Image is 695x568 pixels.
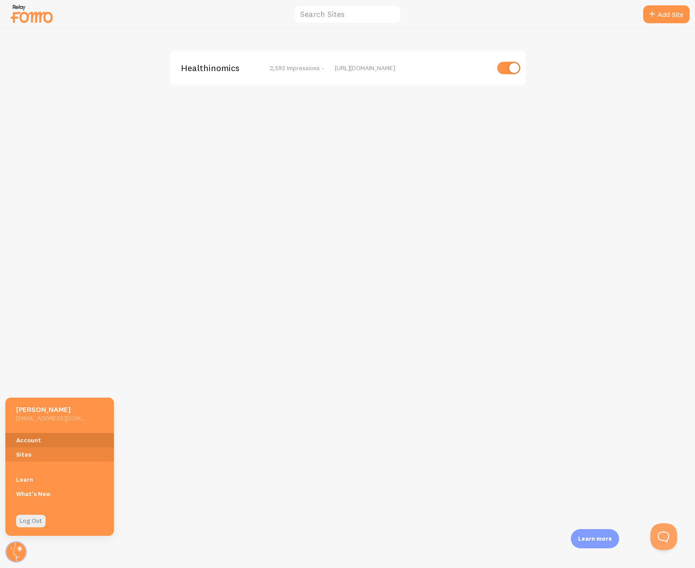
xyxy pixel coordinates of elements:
[578,534,612,543] p: Learn more
[270,64,324,72] span: 2,592 Impressions -
[571,529,619,548] div: Learn more
[5,487,114,501] a: What's New
[335,64,489,72] div: [URL][DOMAIN_NAME]
[34,53,80,59] div: Domain Overview
[5,472,114,487] a: Learn
[24,52,31,59] img: tab_domain_overview_orange.svg
[25,14,44,21] div: v 4.0.25
[23,23,98,30] div: Domain: [DOMAIN_NAME]
[650,523,677,550] iframe: Help Scout Beacon - Open
[16,405,85,414] h5: [PERSON_NAME]
[89,52,96,59] img: tab_keywords_by_traffic_grey.svg
[9,2,54,25] img: fomo-relay-logo-orange.svg
[16,414,85,422] h5: [EMAIL_ADDRESS][DOMAIN_NAME]
[14,14,21,21] img: logo_orange.svg
[181,64,253,72] span: Healthinomics
[5,447,114,462] a: Sites
[5,433,114,447] a: Account
[99,53,151,59] div: Keywords by Traffic
[14,23,21,30] img: website_grey.svg
[16,515,46,527] a: Log Out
